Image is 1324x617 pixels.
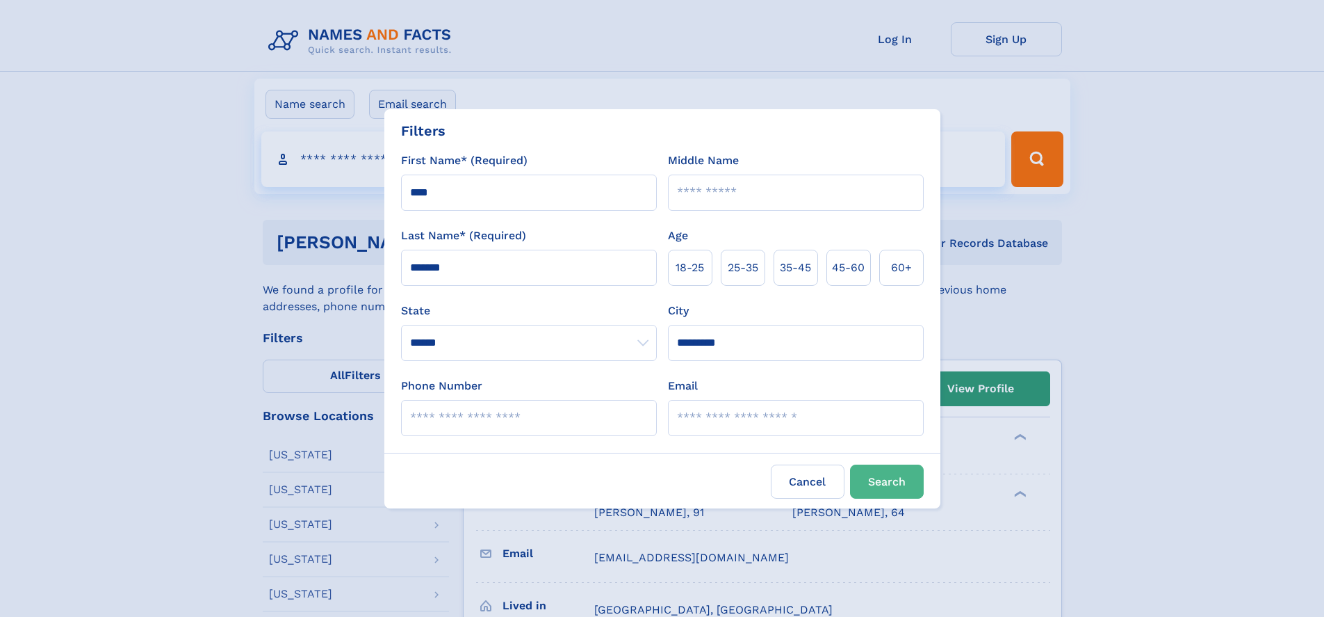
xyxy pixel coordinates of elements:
[401,227,526,244] label: Last Name* (Required)
[891,259,912,276] span: 60+
[668,152,739,169] label: Middle Name
[401,303,657,319] label: State
[832,259,865,276] span: 45‑60
[676,259,704,276] span: 18‑25
[771,465,844,499] label: Cancel
[668,303,689,319] label: City
[780,259,811,276] span: 35‑45
[401,378,482,394] label: Phone Number
[850,465,924,499] button: Search
[401,152,528,169] label: First Name* (Required)
[728,259,758,276] span: 25‑35
[668,378,698,394] label: Email
[668,227,688,244] label: Age
[401,120,446,141] div: Filters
